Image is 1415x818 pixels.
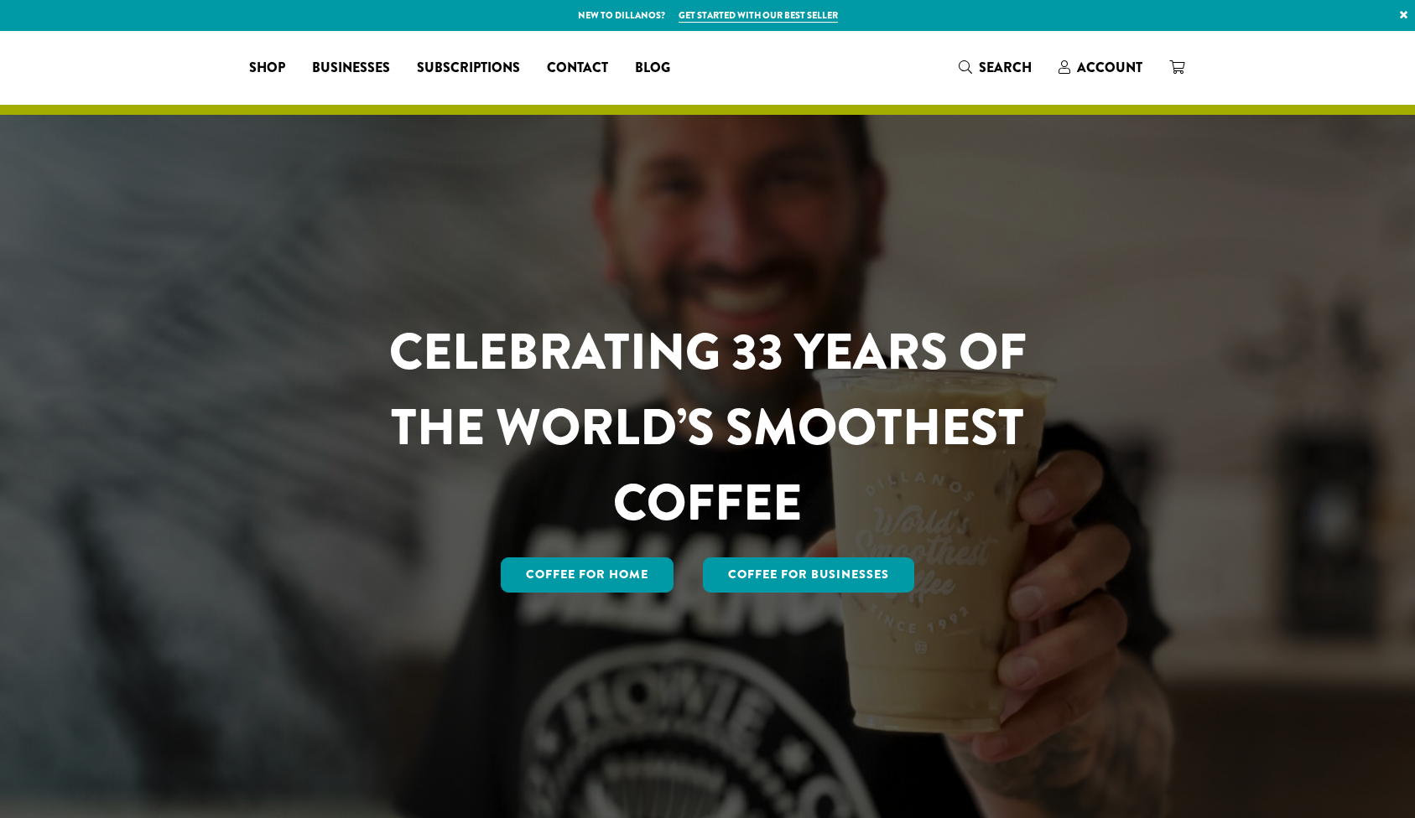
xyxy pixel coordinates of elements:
span: Shop [249,58,285,79]
a: Coffee for Home [501,557,674,593]
span: Contact [547,58,608,79]
span: Subscriptions [417,58,520,79]
span: Blog [635,58,670,79]
a: Get started with our best seller [679,8,838,23]
a: Shop [236,54,299,81]
span: Businesses [312,58,390,79]
a: Search [945,54,1045,81]
a: Coffee For Businesses [703,557,914,593]
span: Account [1077,58,1142,77]
h1: CELEBRATING 33 YEARS OF THE WORLD’S SMOOTHEST COFFEE [340,314,1076,541]
span: Search [979,58,1032,77]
